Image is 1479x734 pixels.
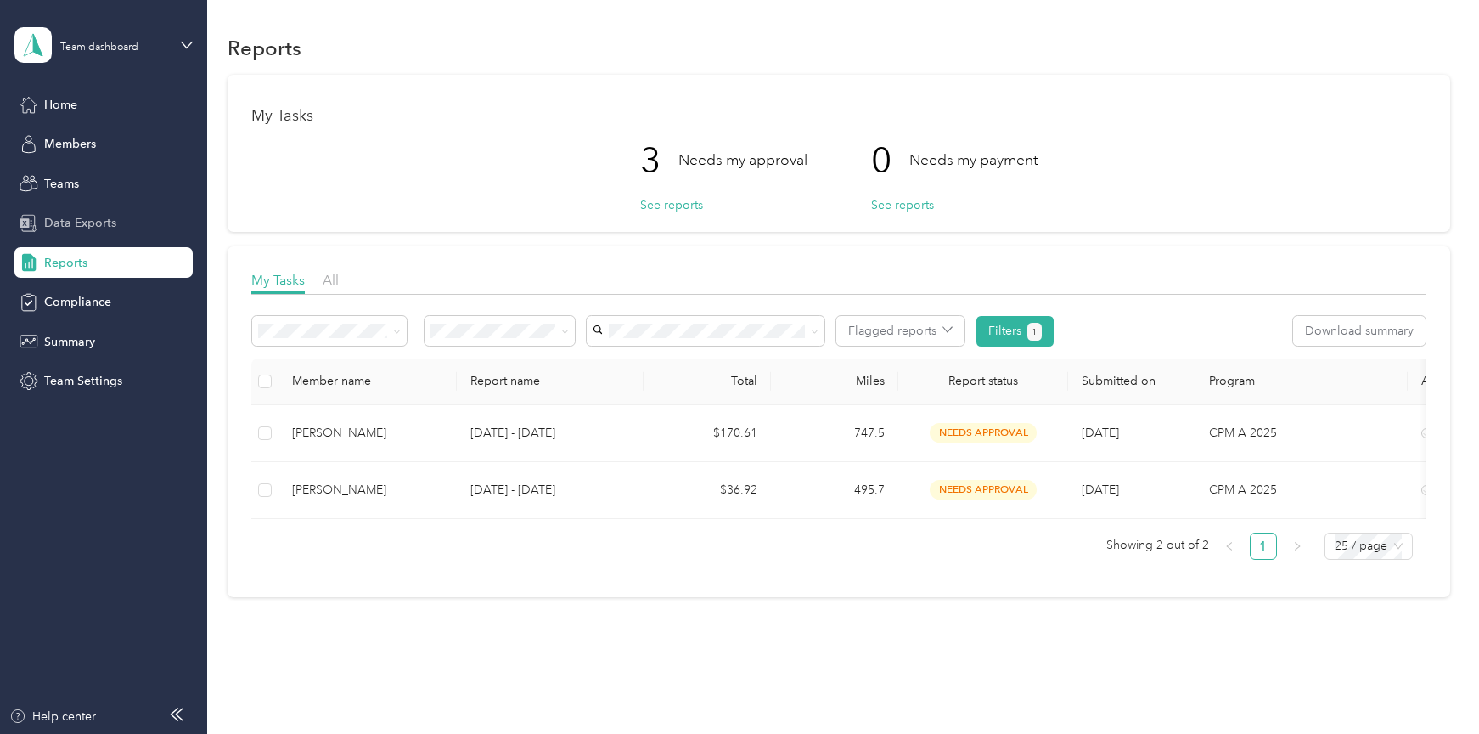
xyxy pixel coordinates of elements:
[44,214,116,232] span: Data Exports
[228,39,301,57] h1: Reports
[44,372,122,390] span: Team Settings
[771,405,898,462] td: 747.5
[60,42,138,53] div: Team dashboard
[9,708,96,726] button: Help center
[1250,533,1277,560] li: 1
[470,481,630,500] p: [DATE] - [DATE]
[323,272,339,288] span: All
[44,175,79,193] span: Teams
[1251,534,1276,559] a: 1
[44,293,111,311] span: Compliance
[976,316,1054,347] button: Filters1
[640,125,678,196] p: 3
[644,405,771,462] td: $170.61
[1324,533,1413,560] div: Page Size
[251,272,305,288] span: My Tasks
[1216,533,1243,560] li: Previous Page
[292,424,443,443] div: [PERSON_NAME]
[44,333,95,351] span: Summary
[909,150,1038,171] p: Needs my payment
[678,150,807,171] p: Needs my approval
[930,480,1037,500] span: needs approval
[1384,639,1479,734] iframe: Everlance-gr Chat Button Frame
[912,374,1054,388] span: Report status
[871,125,909,196] p: 0
[251,107,1426,125] h1: My Tasks
[644,462,771,519] td: $36.92
[1293,316,1426,346] button: Download summary
[657,374,757,388] div: Total
[470,424,630,443] p: [DATE] - [DATE]
[640,196,703,214] button: See reports
[1032,325,1037,340] span: 1
[1224,541,1234,551] span: left
[457,359,644,405] th: Report name
[292,481,443,500] div: [PERSON_NAME]
[44,135,96,153] span: Members
[1284,533,1311,560] button: right
[1284,533,1311,560] li: Next Page
[836,316,964,346] button: Flagged reports
[1209,481,1394,500] p: CPM A 2025
[1068,359,1195,405] th: Submitted on
[1195,462,1408,519] td: CPM A 2025
[1027,323,1042,341] button: 1
[1292,541,1302,551] span: right
[1082,483,1119,497] span: [DATE]
[1216,533,1243,560] button: left
[1335,534,1403,559] span: 25 / page
[771,462,898,519] td: 495.7
[1082,426,1119,440] span: [DATE]
[1209,424,1394,443] p: CPM A 2025
[44,96,77,114] span: Home
[1195,405,1408,462] td: CPM A 2025
[44,254,87,272] span: Reports
[278,359,457,405] th: Member name
[930,423,1037,443] span: needs approval
[1195,359,1408,405] th: Program
[784,374,885,388] div: Miles
[871,196,934,214] button: See reports
[292,374,443,388] div: Member name
[1106,533,1209,558] span: Showing 2 out of 2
